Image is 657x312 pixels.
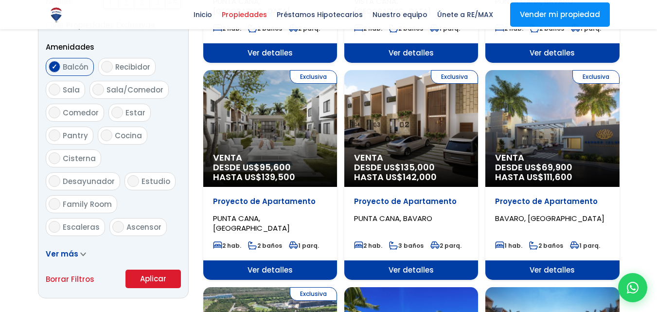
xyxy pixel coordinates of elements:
[344,43,478,63] span: Ver detalles
[46,273,94,285] a: Borrar Filtros
[213,153,327,163] span: Venta
[495,153,609,163] span: Venta
[389,241,424,250] span: 3 baños
[485,70,619,280] a: Exclusiva Venta DESDE US$69,900 HASTA US$111,600 Proyecto de Apartamento BAVARO, [GEOGRAPHIC_DATA...
[92,84,104,95] input: Sala/Comedor
[48,6,65,23] img: Logo de REMAX
[217,7,272,22] span: Propiedades
[63,153,96,164] span: Cisterna
[213,197,327,206] p: Proyecto de Apartamento
[430,241,462,250] span: 2 parq.
[107,85,163,95] span: Sala/Comedor
[354,213,432,223] span: PUNTA CANA, BAVARO
[529,241,563,250] span: 2 baños
[289,241,319,250] span: 1 parq.
[570,241,600,250] span: 1 parq.
[354,241,382,250] span: 2 hab.
[542,161,572,173] span: 69,900
[63,199,112,209] span: Family Room
[49,129,60,141] input: Pantry
[495,241,522,250] span: 1 hab.
[63,85,80,95] span: Sala
[189,7,217,22] span: Inicio
[260,161,291,173] span: 95,600
[46,249,78,259] span: Ver más
[213,241,241,250] span: 2 hab.
[510,2,610,27] a: Vender mi propiedad
[127,175,139,187] input: Estudio
[368,7,432,22] span: Nuestro equipo
[112,221,124,233] input: Ascensor
[213,163,327,182] span: DESDE US$
[403,171,437,183] span: 142,000
[46,249,86,259] a: Ver más
[290,70,337,84] span: Exclusiva
[495,172,609,182] span: HASTA US$
[248,241,282,250] span: 2 baños
[262,171,295,183] span: 139,500
[272,7,368,22] span: Préstamos Hipotecarios
[49,175,60,187] input: Desayunador
[354,172,468,182] span: HASTA US$
[101,129,112,141] input: Cocina
[401,161,435,173] span: 135,000
[126,222,161,232] span: Ascensor
[111,107,123,118] input: Estar
[49,221,60,233] input: Escaleras
[63,130,88,141] span: Pantry
[49,198,60,210] input: Family Room
[354,163,468,182] span: DESDE US$
[354,197,468,206] p: Proyecto de Apartamento
[354,153,468,163] span: Venta
[49,152,60,164] input: Cisterna
[203,70,337,280] a: Exclusiva Venta DESDE US$95,600 HASTA US$139,500 Proyecto de Apartamento PUNTA CANA, [GEOGRAPHIC_...
[290,287,337,301] span: Exclusiva
[115,130,142,141] span: Cocina
[344,70,478,280] a: Exclusiva Venta DESDE US$135,000 HASTA US$142,000 Proyecto de Apartamento PUNTA CANA, BAVARO 2 ha...
[495,197,609,206] p: Proyecto de Apartamento
[63,176,115,186] span: Desayunador
[432,7,498,22] span: Únete a RE/MAX
[125,108,145,118] span: Estar
[49,107,60,118] input: Comedor
[63,62,89,72] span: Balcón
[213,213,290,233] span: PUNTA CANA, [GEOGRAPHIC_DATA]
[203,43,337,63] span: Ver detalles
[46,41,181,53] p: Amenidades
[63,222,100,232] span: Escaleras
[125,270,181,288] button: Aplicar
[115,62,150,72] span: Recibidor
[49,61,60,73] input: Balcón
[49,84,60,95] input: Sala
[495,213,604,223] span: BAVARO, [GEOGRAPHIC_DATA]
[495,163,609,182] span: DESDE US$
[485,43,619,63] span: Ver detalles
[63,108,99,118] span: Comedor
[485,260,619,280] span: Ver detalles
[431,70,478,84] span: Exclusiva
[572,70,620,84] span: Exclusiva
[544,171,572,183] span: 111,600
[344,260,478,280] span: Ver detalles
[101,61,113,73] input: Recibidor
[203,260,337,280] span: Ver detalles
[142,176,170,186] span: Estudio
[213,172,327,182] span: HASTA US$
